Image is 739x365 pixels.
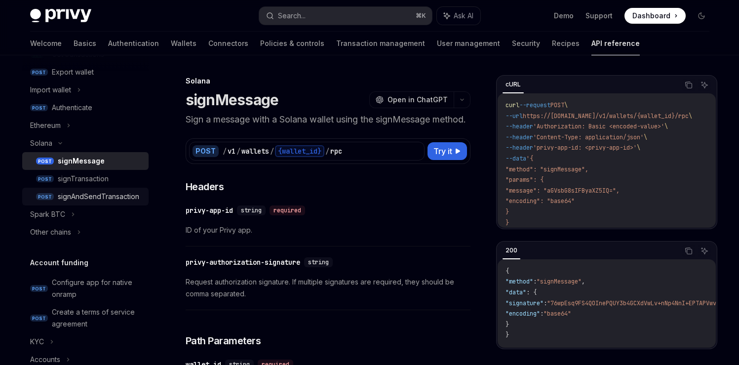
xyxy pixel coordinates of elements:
[506,310,540,318] span: "encoding"
[22,99,149,117] a: POSTAuthenticate
[624,8,686,24] a: Dashboard
[186,257,300,267] div: privy-authorization-signature
[58,155,105,167] div: signMessage
[108,32,159,55] a: Authentication
[30,208,65,220] div: Spark BTC
[171,32,196,55] a: Wallets
[506,288,526,296] span: "data"
[664,122,668,130] span: \
[22,63,149,81] a: POSTExport wallet
[433,145,452,157] span: Try it
[537,278,582,285] span: "signMessage"
[506,133,533,141] span: --header
[278,10,306,22] div: Search...
[506,101,519,109] span: curl
[58,191,139,203] div: signAndSendTransaction
[30,137,52,149] div: Solana
[512,32,540,55] a: Security
[682,79,695,91] button: Copy the contents from the code block
[270,205,305,215] div: required
[506,176,544,184] span: "params": {
[519,101,550,109] span: --request
[523,112,689,120] span: https://[DOMAIN_NAME]/v1/wallets/{wallet_id}/rpc
[550,101,564,109] span: POST
[506,144,533,152] span: --header
[698,244,711,257] button: Ask AI
[208,32,248,55] a: Connectors
[506,267,509,275] span: {
[506,219,509,227] span: }
[506,321,509,328] span: }
[506,122,533,130] span: --header
[582,278,585,285] span: ,
[30,69,48,76] span: POST
[540,310,544,318] span: :
[336,32,425,55] a: Transaction management
[526,155,533,162] span: '{
[552,32,580,55] a: Recipes
[186,224,470,236] span: ID of your Privy app.
[36,175,54,183] span: POST
[260,32,324,55] a: Policies & controls
[506,155,526,162] span: --data
[236,146,240,156] div: /
[74,32,96,55] a: Basics
[30,32,62,55] a: Welcome
[544,299,547,307] span: :
[193,145,219,157] div: POST
[30,104,48,112] span: POST
[30,9,91,23] img: dark logo
[52,306,143,330] div: Create a terms of service agreement
[503,244,520,256] div: 200
[52,102,92,114] div: Authenticate
[30,315,48,322] span: POST
[22,152,149,170] a: POSTsignMessage
[506,197,575,205] span: "encoding": "base64"
[186,113,470,126] p: Sign a message with a Solana wallet using the signMessage method.
[30,84,71,96] div: Import wallet
[554,11,574,21] a: Demo
[30,226,71,238] div: Other chains
[186,334,261,348] span: Path Parameters
[506,187,620,195] span: "message": "aGVsbG8sIFByaXZ5IQ=",
[533,133,644,141] span: 'Content-Type: application/json'
[503,79,524,90] div: cURL
[526,288,537,296] span: : {
[186,205,233,215] div: privy-app-id
[241,206,262,214] span: string
[270,146,274,156] div: /
[30,120,61,131] div: Ethereum
[437,7,480,25] button: Ask AI
[564,101,568,109] span: \
[52,277,143,300] div: Configure app for native onramp
[454,11,473,21] span: Ask AI
[506,112,523,120] span: --url
[506,165,588,173] span: "method": "signMessage",
[506,299,544,307] span: "signature"
[416,12,426,20] span: ⌘ K
[506,331,509,339] span: }
[689,112,692,120] span: \
[186,91,279,109] h1: signMessage
[30,336,44,348] div: KYC
[694,8,709,24] button: Toggle dark mode
[644,133,647,141] span: \
[533,144,637,152] span: 'privy-app-id: <privy-app-id>'
[308,258,329,266] span: string
[275,145,324,157] div: {wallet_id}
[30,285,48,292] span: POST
[22,170,149,188] a: POSTsignTransaction
[186,180,224,194] span: Headers
[544,310,571,318] span: "base64"
[428,142,467,160] button: Try it
[186,276,470,300] span: Request authorization signature. If multiple signatures are required, they should be comma separa...
[58,173,109,185] div: signTransaction
[682,244,695,257] button: Copy the contents from the code block
[36,193,54,201] span: POST
[632,11,670,21] span: Dashboard
[533,122,664,130] span: 'Authorization: Basic <encoded-value>'
[506,208,509,216] span: }
[259,7,432,25] button: Search...⌘K
[186,76,470,86] div: Solana
[36,158,54,165] span: POST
